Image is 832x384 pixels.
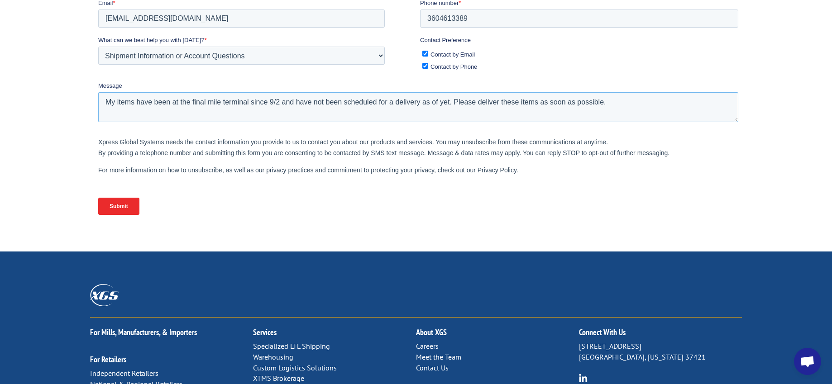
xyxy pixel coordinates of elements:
[90,327,197,337] a: For Mills, Manufacturers, & Importers
[324,89,330,95] input: Contact by Email
[90,284,119,306] img: XGS_Logos_ALL_2024_All_White
[416,363,449,372] a: Contact Us
[416,327,447,337] a: About XGS
[579,341,742,363] p: [STREET_ADDRESS] [GEOGRAPHIC_DATA], [US_STATE] 37421
[332,90,377,96] span: Contact by Email
[322,38,360,45] span: Phone number
[253,374,304,383] a: XTMS Brokerage
[794,348,821,375] div: Open chat
[579,328,742,341] h2: Connect With Us
[253,363,337,372] a: Custom Logistics Solutions
[90,354,126,365] a: For Retailers
[322,75,373,82] span: Contact Preference
[253,352,293,361] a: Warehousing
[579,374,588,382] img: group-6
[324,101,330,107] input: Contact by Phone
[253,341,330,351] a: Specialized LTL Shipping
[416,352,461,361] a: Meet the Team
[332,102,379,109] span: Contact by Phone
[90,369,158,378] a: Independent Retailers
[253,327,277,337] a: Services
[416,341,439,351] a: Careers
[322,1,349,8] span: Last name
